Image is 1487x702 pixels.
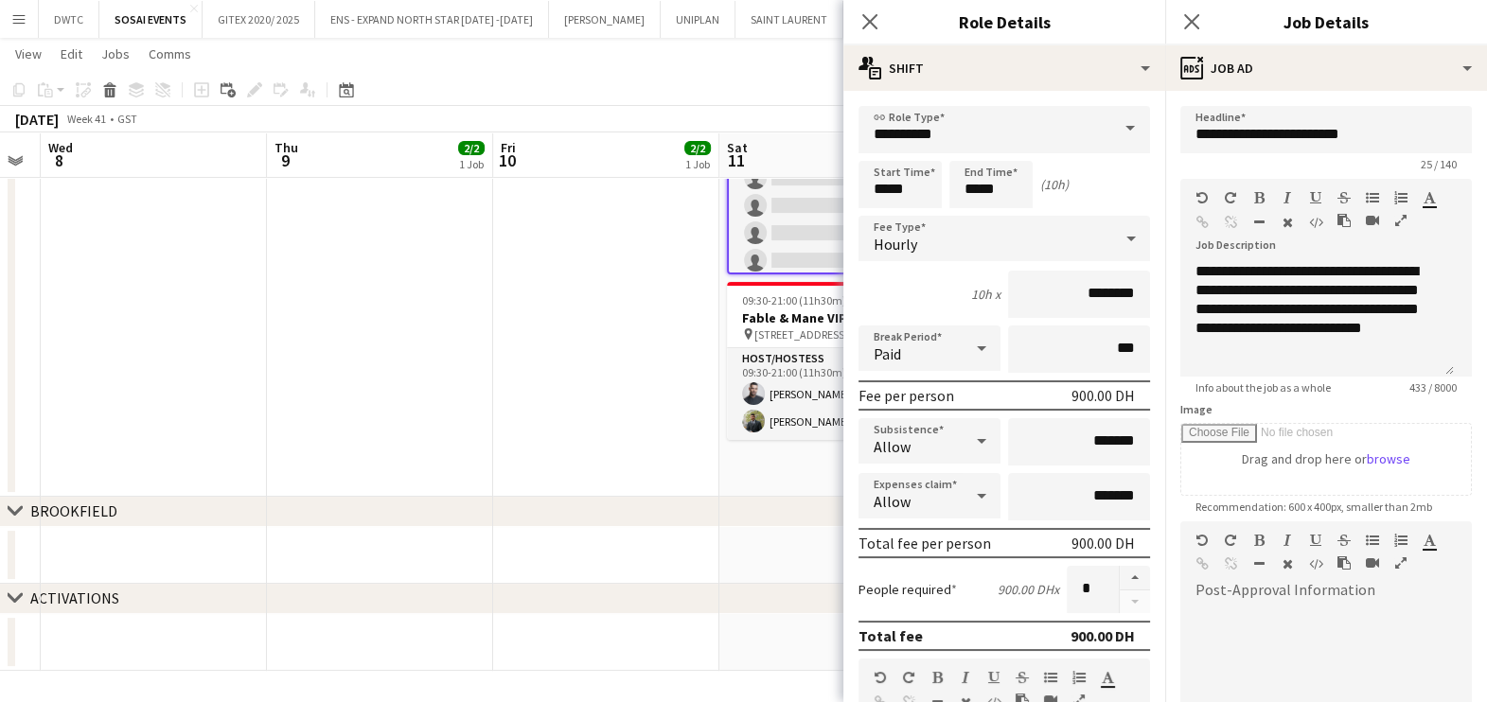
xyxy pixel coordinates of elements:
button: Bold [930,670,944,685]
div: 900.00 DH [1071,386,1135,405]
a: View [8,42,49,66]
div: GST [117,112,137,126]
button: Underline [1309,190,1322,205]
span: 9 [272,149,298,171]
div: 900.00 DH x [998,581,1059,598]
div: Fee per person [859,386,954,405]
span: Wed [48,139,73,156]
span: Week 41 [62,112,110,126]
button: Ordered List [1394,533,1407,548]
label: People required [859,581,957,598]
span: View [15,45,42,62]
button: Text Color [1423,190,1436,205]
app-card-role: Host/Hostess0/809:00-19:00 (10h) [729,78,937,334]
span: Fri [501,139,516,156]
button: Ordered List [1072,670,1086,685]
button: Increase [1120,566,1150,590]
span: Allow [874,437,911,456]
a: Edit [53,42,90,66]
button: Redo [1224,533,1237,548]
button: SOSAI EVENTS [99,1,203,38]
button: Clear Formatting [1281,215,1294,230]
span: 433 / 8000 [1394,380,1472,395]
div: (10h) [1040,176,1069,193]
div: [DATE] [15,110,59,129]
div: Job Ad [1165,45,1487,91]
div: BROOKFIELD [30,501,117,520]
a: Jobs [94,42,137,66]
h3: Fable & Mane VIP Event [727,309,939,326]
button: Italic [959,670,972,685]
span: Edit [61,45,82,62]
span: 25 / 140 [1406,157,1472,171]
button: Strikethrough [1337,190,1351,205]
button: Strikethrough [1337,533,1351,548]
h3: Job Details [1165,9,1487,34]
button: Unordered List [1366,533,1379,548]
button: Fullscreen [1394,555,1407,570]
span: Info about the job as a whole [1180,380,1346,395]
button: Italic [1281,190,1294,205]
button: Unordered List [1366,190,1379,205]
button: Text Color [1101,670,1114,685]
span: Allow [874,492,911,511]
span: 2/2 [458,141,485,155]
span: Jobs [101,45,130,62]
div: 1 Job [685,157,710,171]
button: Insert video [1366,555,1379,570]
button: Text Color [1423,533,1436,548]
span: Comms [149,45,191,62]
span: Hourly [874,235,917,254]
button: DWTC [39,1,99,38]
div: ACTIVATIONS [30,588,119,607]
button: Undo [1195,190,1209,205]
button: Horizontal Line [1252,215,1266,230]
button: Undo [874,670,887,685]
span: 8 [45,149,73,171]
a: Comms [141,42,199,66]
div: Shift [843,45,1165,91]
button: SAINT LAURENT [735,1,843,38]
div: 900.00 DH [1071,534,1135,553]
div: Total fee [859,626,923,645]
button: Redo [902,670,915,685]
div: 1 Job [459,157,484,171]
div: 900.00 DH [1071,626,1135,645]
button: HTML Code [1309,556,1322,571]
span: 10 [498,149,516,171]
button: Insert video [1366,213,1379,228]
button: Paste as plain text [1337,213,1351,228]
button: Bold [1252,533,1266,548]
button: Horizontal Line [1252,556,1266,571]
button: HTML Code [1309,215,1322,230]
span: Thu [274,139,298,156]
span: Paid [874,344,901,363]
app-job-card: 09:30-21:00 (11h30m)2/2Fable & Mane VIP Event [STREET_ADDRESS]1 RoleHost/Hostess2/209:30-21:00 (1... [727,282,939,440]
button: Clear Formatting [1281,556,1294,571]
button: Fullscreen [1394,213,1407,228]
span: 09:30-21:00 (11h30m) [742,293,846,307]
button: Underline [1309,533,1322,548]
app-card-role: Host/Hostess2/209:30-21:00 (11h30m)[PERSON_NAME][PERSON_NAME] [727,348,939,440]
button: Undo [1195,533,1209,548]
span: Recommendation: 600 x 400px, smaller than 2mb [1180,500,1447,514]
span: 2/2 [684,141,711,155]
button: Redo [1224,190,1237,205]
button: Strikethrough [1016,670,1029,685]
button: Paste as plain text [1337,555,1351,570]
button: Ordered List [1394,190,1407,205]
div: 10h x [971,286,1000,303]
button: [PERSON_NAME] [549,1,661,38]
h3: Role Details [843,9,1165,34]
span: 11 [724,149,748,171]
button: Bold [1252,190,1266,205]
button: UNIPLAN [661,1,735,38]
span: Sat [727,139,748,156]
button: Unordered List [1044,670,1057,685]
button: ENS - EXPAND NORTH STAR [DATE] -[DATE] [315,1,549,38]
div: Total fee per person [859,534,991,553]
button: GITEX 2020/ 2025 [203,1,315,38]
button: Underline [987,670,1000,685]
button: Italic [1281,533,1294,548]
